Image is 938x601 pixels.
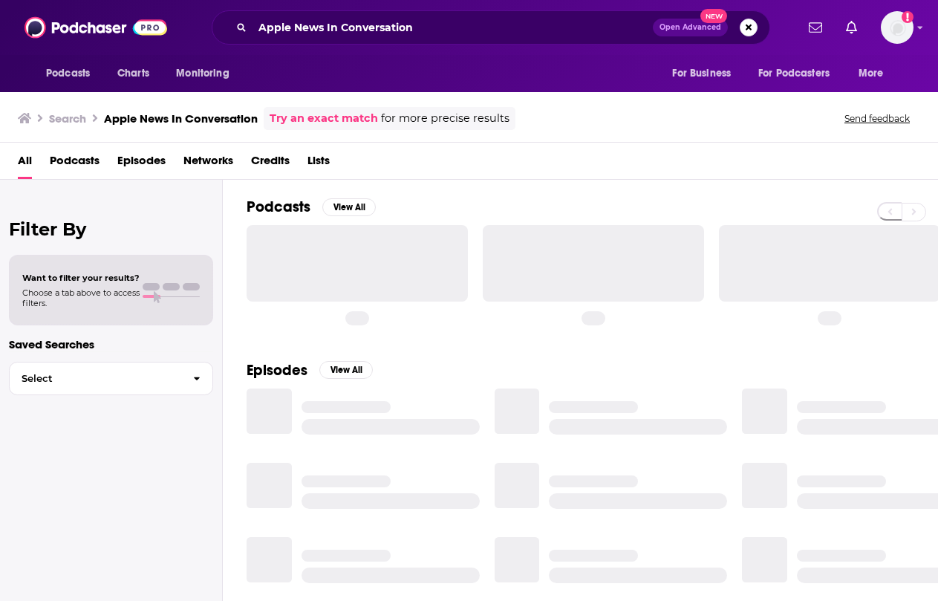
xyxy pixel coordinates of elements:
[10,374,181,383] span: Select
[758,63,830,84] span: For Podcasters
[840,112,914,125] button: Send feedback
[104,111,258,126] h3: Apple News In Conversation
[848,59,902,88] button: open menu
[22,287,140,308] span: Choose a tab above to access filters.
[902,11,913,23] svg: Add a profile image
[117,63,149,84] span: Charts
[749,59,851,88] button: open menu
[247,198,376,216] a: PodcastsView All
[18,149,32,179] a: All
[803,15,828,40] a: Show notifications dropdown
[25,13,167,42] img: Podchaser - Follow, Share and Rate Podcasts
[322,198,376,216] button: View All
[881,11,913,44] span: Logged in as GregKubie
[247,361,307,380] h2: Episodes
[166,59,248,88] button: open menu
[319,361,373,379] button: View All
[653,19,728,36] button: Open AdvancedNew
[117,149,166,179] a: Episodes
[46,63,90,84] span: Podcasts
[859,63,884,84] span: More
[881,11,913,44] img: User Profile
[247,198,310,216] h2: Podcasts
[381,110,509,127] span: for more precise results
[36,59,109,88] button: open menu
[49,111,86,126] h3: Search
[9,218,213,240] h2: Filter By
[251,149,290,179] a: Credits
[840,15,863,40] a: Show notifications dropdown
[672,63,731,84] span: For Business
[659,24,721,31] span: Open Advanced
[108,59,158,88] a: Charts
[881,11,913,44] button: Show profile menu
[50,149,100,179] a: Podcasts
[253,16,653,39] input: Search podcasts, credits, & more...
[22,273,140,283] span: Want to filter your results?
[212,10,770,45] div: Search podcasts, credits, & more...
[9,362,213,395] button: Select
[247,361,373,380] a: EpisodesView All
[183,149,233,179] a: Networks
[176,63,229,84] span: Monitoring
[662,59,749,88] button: open menu
[700,9,727,23] span: New
[9,337,213,351] p: Saved Searches
[307,149,330,179] a: Lists
[270,110,378,127] a: Try an exact match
